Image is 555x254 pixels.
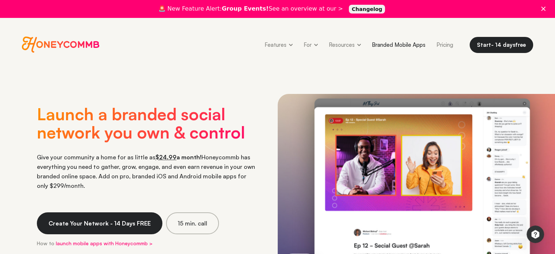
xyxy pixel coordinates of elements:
[166,212,219,234] a: 15 min. call
[37,240,54,246] span: How to
[491,41,515,48] span: - 14 days
[49,220,151,227] span: Create Your Network - 14 Days FREE
[431,37,459,53] a: Pricing
[298,37,323,53] a: For
[259,37,298,53] a: Features
[37,212,162,234] a: Create Your Network - 14 Days FREE
[470,37,533,53] a: Start- 14 daysfree
[323,37,366,53] a: Resources
[155,153,177,161] u: $24.99
[22,37,100,53] span: Honeycommb
[222,5,269,12] b: Group Events!
[37,152,256,190] div: Give your community a home for as little as Honeycommb has everything you need to gather, grow, e...
[541,7,548,11] div: Close
[37,105,256,152] h1: Launch a branded social network you own & control
[527,225,544,243] iframe: Intercom live chat
[22,37,100,53] a: Go to Honeycommb homepage
[477,41,491,48] span: Start
[515,41,526,48] span: free
[366,37,431,53] a: Branded Mobile Apps
[56,240,153,246] a: launch mobile apps with Honeycommb >
[178,220,207,227] span: 15 min. call
[155,153,201,161] strong: a month!
[349,5,385,14] a: Changelog
[259,37,459,53] div: Honeycommb navigation
[158,5,343,12] div: 🚨 New Feature Alert: See an overview at our >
